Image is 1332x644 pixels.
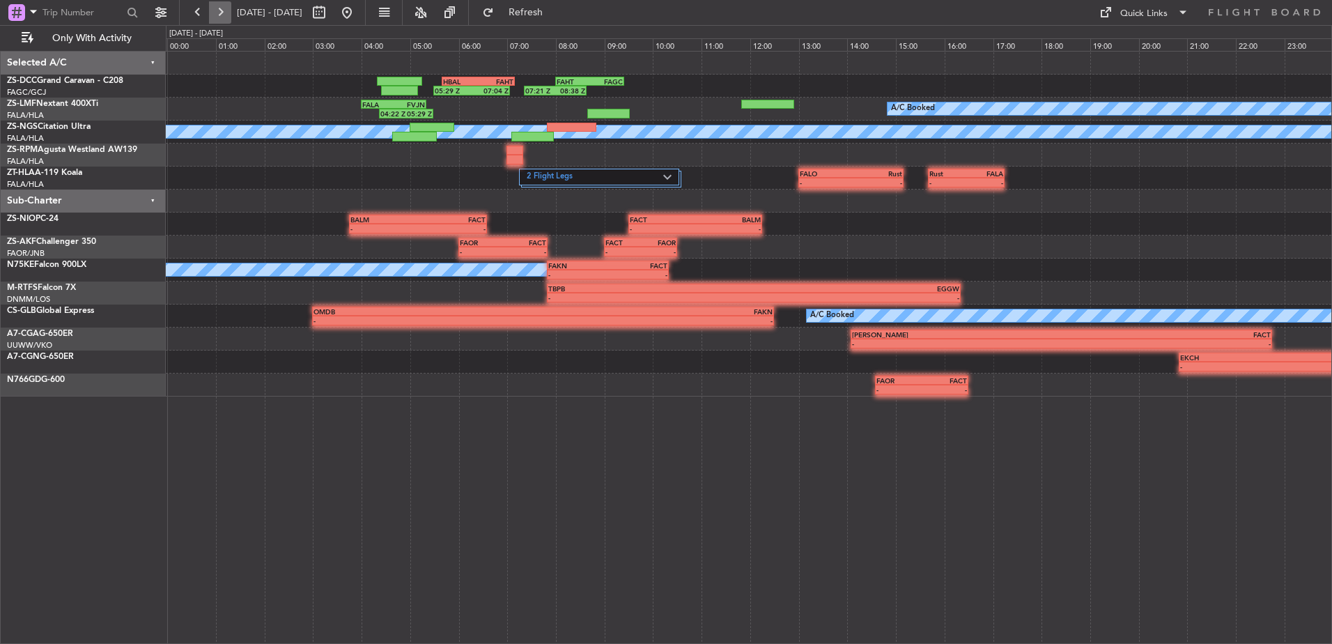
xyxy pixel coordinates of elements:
a: ZS-RPMAgusta Westland AW139 [7,146,137,154]
div: 09:00 [605,38,653,51]
a: N75KEFalcon 900LX [7,261,86,269]
div: FACT [418,215,486,224]
div: - [695,224,761,233]
div: - [922,385,967,394]
div: - [418,224,486,233]
div: 08:00 [556,38,605,51]
div: Quick Links [1120,7,1168,21]
a: FALA/HLA [7,133,44,144]
a: FALA/HLA [7,156,44,167]
span: ZS-NGS [7,123,38,131]
a: FAGC/GCJ [7,87,46,98]
div: 04:00 [362,38,410,51]
div: EGGW [754,284,959,293]
div: - [548,270,607,279]
div: - [754,293,959,302]
div: 07:21 Z [525,86,555,95]
div: - [608,270,667,279]
div: 05:00 [410,38,459,51]
div: OMDB [313,307,543,316]
span: ZS-NIO [7,215,36,223]
div: - [966,178,1003,187]
div: 05:29 Z [406,109,432,118]
div: FACT [922,376,967,385]
div: - [605,247,641,256]
div: 07:04 Z [472,86,509,95]
div: FACT [608,261,667,270]
div: 04:22 Z [380,109,406,118]
div: 15:00 [896,38,945,51]
div: - [800,178,851,187]
div: Rust [929,169,966,178]
div: A/C Booked [810,305,854,326]
div: FAHT [479,77,514,86]
div: FVJN [394,100,425,109]
span: ZT-HLA [7,169,35,177]
a: CS-GLBGlobal Express [7,307,94,315]
button: Refresh [476,1,559,24]
div: - [548,293,754,302]
div: 02:00 [265,38,313,51]
div: FACT [605,238,641,247]
div: - [503,247,546,256]
button: Quick Links [1092,1,1195,24]
div: 08:38 Z [555,86,585,95]
span: ZS-RPM [7,146,38,154]
div: FAOR [640,238,676,247]
a: ZT-HLAA-119 Koala [7,169,82,177]
div: 06:00 [459,38,508,51]
div: - [1062,339,1271,348]
div: 14:00 [847,38,896,51]
a: ZS-NIOPC-24 [7,215,59,223]
div: BALM [350,215,418,224]
div: FAKN [543,307,773,316]
span: M-RTFS [7,284,38,292]
div: Rust [851,169,902,178]
div: [DATE] - [DATE] [169,28,223,40]
input: Trip Number [42,2,123,23]
div: FACT [1062,330,1271,339]
a: ZS-NGSCitation Ultra [7,123,91,131]
a: FALA/HLA [7,179,44,190]
div: FALA [362,100,394,109]
div: - [640,247,676,256]
div: 16:00 [945,38,993,51]
a: FALA/HLA [7,110,44,121]
div: TBPB [548,284,754,293]
div: - [851,178,902,187]
div: - [852,339,1061,348]
div: 00:00 [167,38,216,51]
a: DNMM/LOS [7,294,50,305]
div: FAHT [557,77,590,86]
div: FAOR [876,376,922,385]
span: Refresh [497,8,555,17]
a: ZS-LMFNextant 400XTi [7,100,98,108]
div: - [313,316,543,325]
a: N766GDG-600 [7,376,65,384]
div: FACT [503,238,546,247]
div: [PERSON_NAME] [852,330,1061,339]
a: ZS-AKFChallenger 350 [7,238,96,246]
div: 13:00 [799,38,848,51]
div: 12:00 [750,38,799,51]
div: 11:00 [702,38,750,51]
div: 18:00 [1041,38,1090,51]
span: [DATE] - [DATE] [237,6,302,19]
div: 01:00 [216,38,265,51]
div: 21:00 [1187,38,1236,51]
div: - [630,224,695,233]
span: Only With Activity [36,33,147,43]
div: FACT [630,215,695,224]
span: CS-GLB [7,307,36,315]
div: FAKN [548,261,607,270]
div: 17:00 [993,38,1042,51]
div: FALA [966,169,1003,178]
a: A7-CGAG-650ER [7,330,73,338]
div: - [350,224,418,233]
div: - [929,178,966,187]
div: - [460,247,503,256]
span: N75KE [7,261,34,269]
div: HBAL [443,77,479,86]
div: - [876,385,922,394]
span: A7-CGN [7,353,40,361]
